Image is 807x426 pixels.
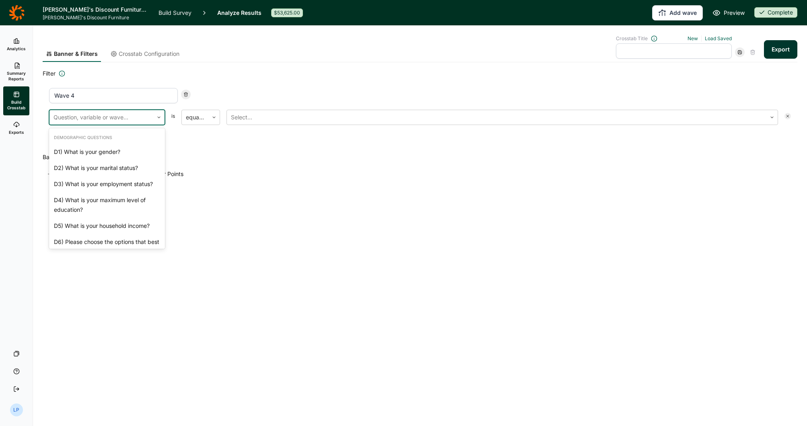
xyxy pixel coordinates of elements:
a: Build Crosstab [3,86,29,115]
span: Preview [724,8,745,18]
a: Analytics [3,32,29,57]
div: D5) What is your household income? [49,218,165,234]
span: Filter [43,69,56,78]
span: [PERSON_NAME]'s Discount Furniture [43,14,149,21]
span: Banner [43,152,61,162]
input: Filter name... [49,88,178,103]
div: $53,625.00 [271,8,303,17]
div: Save Crosstab [735,47,745,57]
button: Complete [754,7,797,18]
span: is [171,113,175,125]
div: Demographic Questions [49,133,165,143]
div: D1) What is your gender? [49,144,165,160]
span: Analytics [7,46,26,51]
div: D3) What is your employment status? [49,176,165,192]
a: Load Saved [705,35,732,41]
button: Export [764,40,797,59]
div: D4) What is your maximum level of education? [49,192,165,218]
a: Preview [712,8,745,18]
span: Exports [9,129,24,135]
div: Remove [784,113,791,119]
button: +Add Banner Point [43,168,102,180]
span: Crosstab Configuration [119,50,179,58]
h1: [PERSON_NAME]'s Discount Furniture Ad & Brand Tracking [43,5,149,14]
a: Summary Reports [3,57,29,86]
span: Banner & Filters [54,50,98,58]
span: Build Crosstab [6,99,26,111]
a: New [688,35,698,41]
button: Add wave [652,5,703,20]
div: D2) What is your marital status? [49,160,165,176]
div: D6) Please choose the options that best describe your household: [49,234,165,260]
span: Summary Reports [6,70,26,82]
span: Crosstab Title [616,35,648,42]
div: LP [10,403,23,416]
a: Exports [3,115,29,141]
div: Remove [181,90,191,99]
div: Delete [748,47,758,57]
